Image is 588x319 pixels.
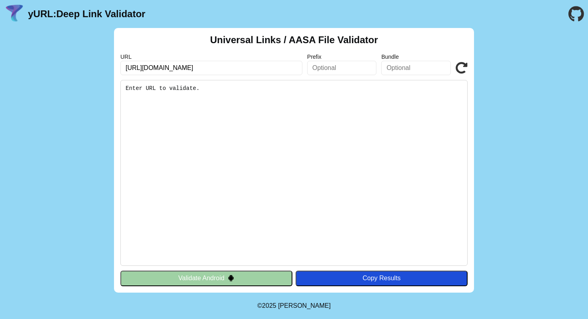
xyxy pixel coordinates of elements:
[120,80,468,266] pre: Enter URL to validate.
[210,34,378,46] h2: Universal Links / AASA File Validator
[307,54,377,60] label: Prefix
[120,271,292,286] button: Validate Android
[296,271,468,286] button: Copy Results
[257,293,330,319] footer: ©
[307,61,377,75] input: Optional
[381,54,451,60] label: Bundle
[120,61,302,75] input: Required
[278,302,331,309] a: Michael Ibragimchayev's Personal Site
[262,302,276,309] span: 2025
[4,4,25,24] img: yURL Logo
[28,8,145,20] a: yURL:Deep Link Validator
[228,275,234,281] img: droidIcon.svg
[381,61,451,75] input: Optional
[300,275,464,282] div: Copy Results
[120,54,302,60] label: URL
